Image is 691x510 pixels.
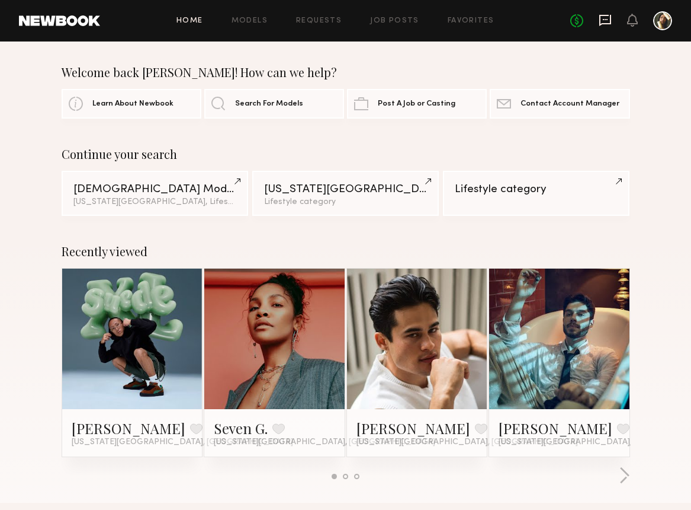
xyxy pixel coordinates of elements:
a: Learn About Newbook [62,89,201,119]
span: Contact Account Manager [520,100,619,108]
div: Welcome back [PERSON_NAME]! How can we help? [62,65,630,79]
a: Models [232,17,268,25]
div: Continue your search [62,147,630,161]
a: [PERSON_NAME] [499,419,612,438]
a: Search For Models [204,89,344,119]
span: [US_STATE][GEOGRAPHIC_DATA], [GEOGRAPHIC_DATA] [214,438,435,447]
div: Recently viewed [62,244,630,259]
span: Learn About Newbook [92,100,173,108]
a: [PERSON_NAME] [356,419,470,438]
a: Contact Account Manager [490,89,629,119]
a: Lifestyle category [443,171,630,216]
div: [US_STATE][GEOGRAPHIC_DATA] [264,184,428,195]
div: Lifestyle category [264,198,428,206]
div: [US_STATE][GEOGRAPHIC_DATA], Lifestyle category [73,198,237,206]
span: Post A Job or Casting [378,100,455,108]
span: [US_STATE][GEOGRAPHIC_DATA], [GEOGRAPHIC_DATA] [356,438,578,447]
div: Lifestyle category [455,184,618,195]
a: Post A Job or Casting [347,89,487,119]
a: Favorites [448,17,494,25]
a: Home [176,17,203,25]
a: Job Posts [370,17,419,25]
a: [PERSON_NAME] [72,419,185,438]
span: Search For Models [235,100,303,108]
a: [US_STATE][GEOGRAPHIC_DATA]Lifestyle category [252,171,439,216]
div: [DEMOGRAPHIC_DATA] Models [73,184,237,195]
a: Seven G. [214,419,268,438]
span: [US_STATE][GEOGRAPHIC_DATA], [GEOGRAPHIC_DATA] [72,438,293,447]
a: Requests [296,17,342,25]
a: [DEMOGRAPHIC_DATA] Models[US_STATE][GEOGRAPHIC_DATA], Lifestyle category [62,171,249,216]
